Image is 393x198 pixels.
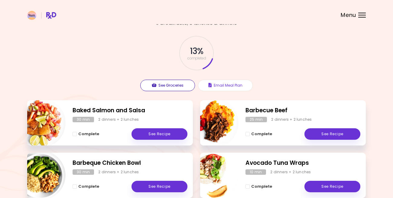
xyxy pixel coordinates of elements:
[187,56,206,60] span: completed
[78,132,99,136] span: Complete
[132,128,187,140] a: See Recipe - Baked Salmon and Salsa
[27,11,56,20] img: RxDiet
[98,117,139,122] div: 2 dinners + 2 lunches
[251,184,272,189] span: Complete
[304,181,360,192] a: See Recipe - Avocado Tuna Wraps
[15,98,66,148] img: Info - Baked Salmon and Salsa
[245,169,266,175] div: 10 min
[198,80,253,91] button: Email Meal Plan
[245,159,360,168] h2: Avocado Tuna Wraps
[245,130,272,138] button: Complete - Barbecue Beef
[132,181,187,192] a: See Recipe - Barbeque Chicken Bowl
[73,117,94,122] div: 30 min
[73,130,99,138] button: Complete - Baked Salmon and Salsa
[270,169,311,175] div: 2 dinners + 2 lunches
[341,12,356,18] span: Menu
[140,80,195,91] button: See Groceries
[73,106,187,115] h2: Baked Salmon and Salsa
[251,132,272,136] span: Complete
[245,183,272,190] button: Complete - Avocado Tuna Wraps
[98,169,139,175] div: 2 dinners + 2 lunches
[271,117,312,122] div: 2 dinners + 2 lunches
[245,106,360,115] h2: Barbecue Beef
[188,98,239,148] img: Info - Barbecue Beef
[245,117,267,122] div: 25 min
[190,46,203,56] span: 13 %
[78,184,99,189] span: Complete
[73,159,187,168] h2: Barbeque Chicken Bowl
[304,128,360,140] a: See Recipe - Barbecue Beef
[73,183,99,190] button: Complete - Barbeque Chicken Bowl
[73,169,94,175] div: 30 min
